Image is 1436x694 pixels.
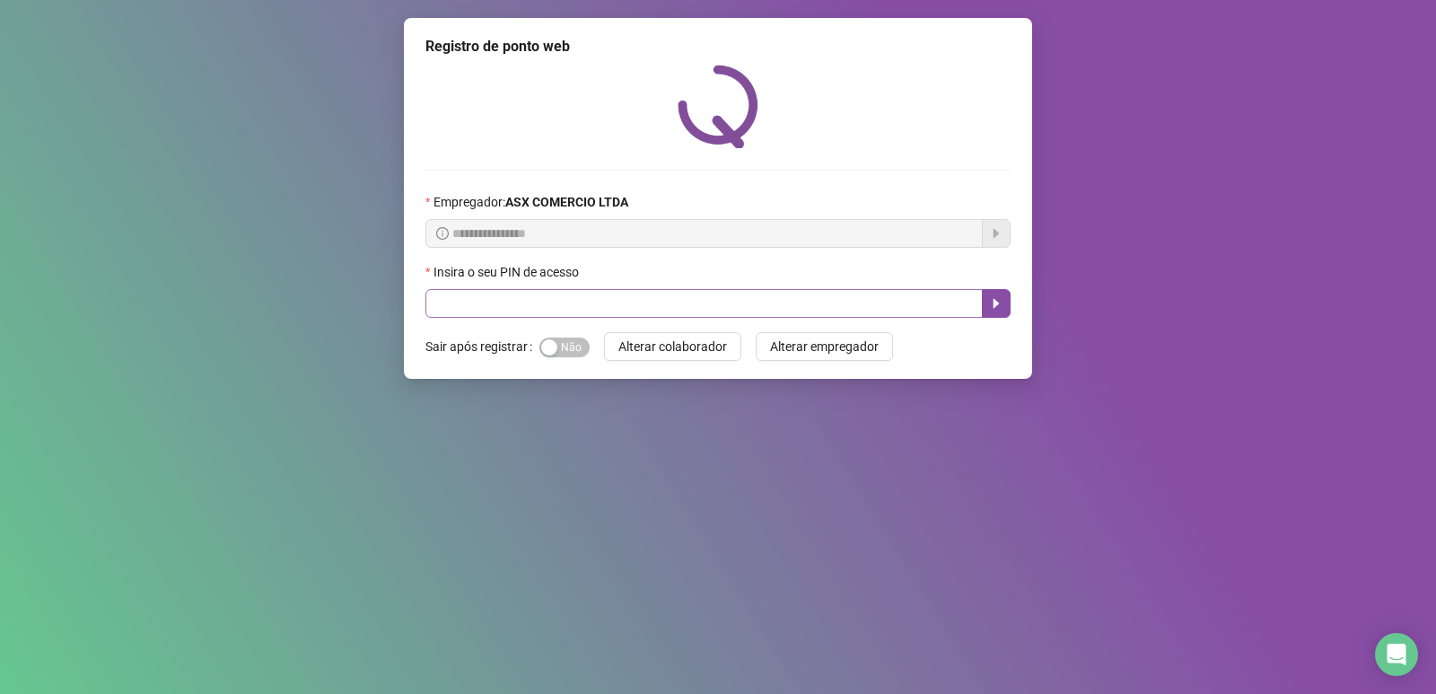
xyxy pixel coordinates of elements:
[989,296,1003,311] span: caret-right
[678,65,758,148] img: QRPoint
[425,332,539,361] label: Sair após registrar
[1375,633,1418,676] div: Open Intercom Messenger
[433,192,628,212] span: Empregador :
[425,36,1011,57] div: Registro de ponto web
[604,332,741,361] button: Alterar colaborador
[505,195,628,209] strong: ASX COMERCIO LTDA
[756,332,893,361] button: Alterar empregador
[770,337,879,356] span: Alterar empregador
[436,227,449,240] span: info-circle
[618,337,727,356] span: Alterar colaborador
[425,262,591,282] label: Insira o seu PIN de acesso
